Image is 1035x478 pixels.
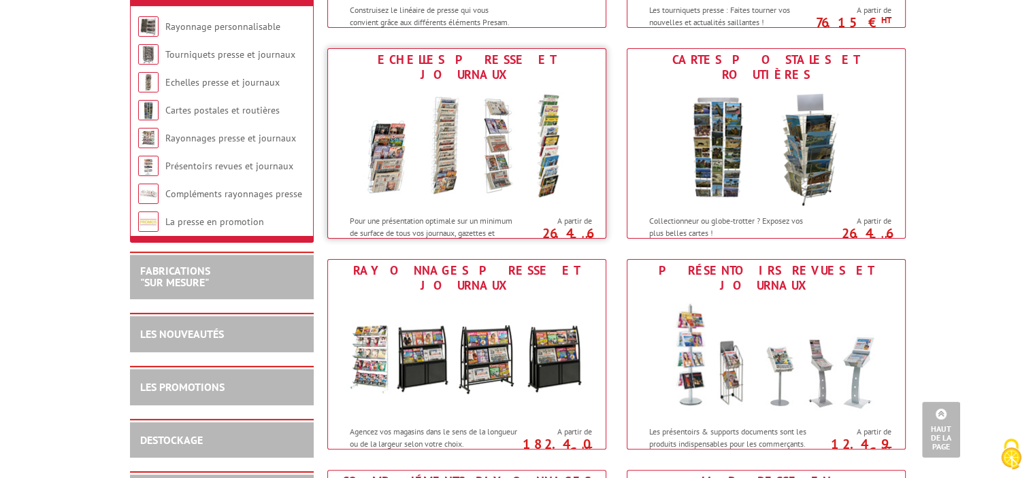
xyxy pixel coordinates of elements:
img: La presse en promotion [138,211,159,232]
a: Cartes postales et routières Cartes postales et routières Collectionneur ou globe-trotter ? Expos... [627,48,906,239]
div: Présentoirs revues et journaux [631,263,902,293]
sup: HT [581,233,591,245]
img: Présentoirs revues et journaux [138,156,159,176]
span: A partir de [821,5,891,16]
button: Cookies (fenêtre modale) [987,432,1035,478]
a: Présentoirs revues et journaux [165,160,293,172]
a: FABRICATIONS"Sur Mesure" [140,264,210,290]
p: Agencez vos magasins dans le sens de la longueur ou de la largeur selon votre choix. [350,426,519,449]
p: 26.46 € [515,229,591,245]
span: A partir de [821,426,891,437]
a: Tourniquets presse et journaux [165,48,295,61]
img: Présentoirs revues et journaux [640,296,892,419]
a: LES PROMOTIONS [140,380,225,394]
div: Echelles presse et journaux [331,52,602,82]
a: Rayonnage personnalisable [165,20,280,33]
img: Rayonnages presse et journaux [138,128,159,148]
sup: HT [581,444,591,456]
div: Rayonnages presse et journaux [331,263,602,293]
img: Cartes postales et routières [138,100,159,120]
p: 182.40 € [515,440,591,456]
a: Cartes postales et routières [165,104,280,116]
a: Rayonnages presse et journaux [165,132,296,144]
img: Rayonnage personnalisable [138,16,159,37]
p: 26.46 € [815,229,891,245]
p: Les tourniquets presse : Faites tourner vos nouvelles et actualités saillantes ! [649,4,818,27]
a: Echelles presse et journaux Echelles presse et journaux Pour une présentation optimale sur un min... [327,48,606,239]
sup: HT [881,233,891,245]
img: Cartes postales et routières [640,86,892,208]
a: Présentoirs revues et journaux Présentoirs revues et journaux Les présentoirs & supports document... [627,259,906,449]
a: Rayonnages presse et journaux Rayonnages presse et journaux Agencez vos magasins dans le sens de ... [327,259,606,449]
a: DESTOCKAGE [140,433,203,447]
img: Cookies (fenêtre modale) [994,437,1028,471]
img: Echelles presse et journaux [341,86,593,208]
a: Haut de la page [922,402,960,458]
a: La presse en promotion [165,216,264,228]
img: Compléments rayonnages presse [138,184,159,204]
div: Cartes postales et routières [631,52,902,82]
a: Echelles presse et journaux [165,76,280,88]
sup: HT [881,14,891,26]
span: A partir de [522,216,591,226]
sup: HT [881,444,891,456]
p: Les présentoirs & supports documents sont les produits indispensables pour les commerçants. [649,426,818,449]
p: Pour une présentation optimale sur un minimum de surface de tous vos journaux, gazettes et hebdos ! [350,215,519,250]
span: A partir de [522,426,591,437]
img: Tourniquets presse et journaux [138,44,159,65]
img: Echelles presse et journaux [138,72,159,92]
p: 76.15 € [815,18,891,27]
p: Collectionneur ou globe-trotter ? Exposez vos plus belles cartes ! [649,215,818,238]
span: A partir de [821,216,891,226]
p: Construisez le linéaire de presse qui vous convient grâce aux différents éléments Presam. [350,4,519,27]
a: Compléments rayonnages presse [165,188,302,200]
img: Rayonnages presse et journaux [341,296,593,419]
p: 12.49 € [815,440,891,456]
a: LES NOUVEAUTÉS [140,327,224,341]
